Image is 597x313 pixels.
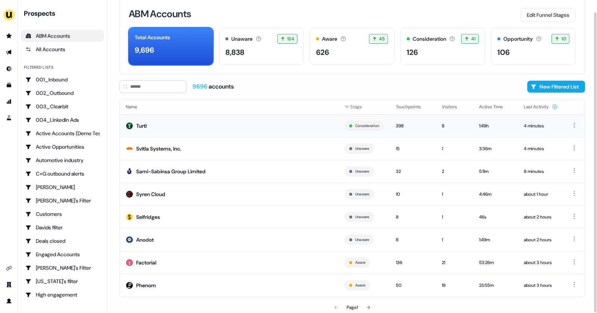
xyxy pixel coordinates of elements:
[524,100,558,114] button: Last Activity
[135,44,154,56] div: 9,696
[524,282,558,289] div: about 3 hours
[396,168,430,175] div: 32
[396,122,430,130] div: 398
[355,145,369,152] button: Unaware
[25,291,100,298] div: High engagement
[3,295,15,307] a: Go to profile
[442,213,467,221] div: 1
[524,168,558,175] div: 8 minutes
[497,47,510,58] div: 106
[25,76,100,83] div: 001_Inbound
[21,221,104,233] a: Go to Davids filter
[21,168,104,180] a: Go to C+G outbound alerts
[413,35,446,43] div: Consideration
[21,235,104,247] a: Go to Deals closed
[136,259,156,266] div: Factorial
[25,183,100,191] div: [PERSON_NAME]
[442,168,467,175] div: 2
[562,35,566,43] span: 10
[136,122,147,130] div: Turtl
[355,259,365,266] button: Aware
[479,122,512,130] div: 1:49h
[136,190,165,198] div: Syren Cloud
[479,190,512,198] div: 4:46m
[524,145,558,152] div: 4 minutes
[25,143,100,151] div: Active Opportunities
[21,30,104,42] a: ABM Accounts
[25,130,100,137] div: Active Accounts (Demo Test)
[193,83,234,91] div: accounts
[503,35,533,43] div: Opportunity
[3,262,15,274] a: Go to integrations
[479,236,512,244] div: 1:49m
[25,237,100,245] div: Deals closed
[25,32,100,40] div: ABM Accounts
[287,35,294,43] span: 134
[479,100,512,114] button: Active Time
[355,123,379,129] button: Consideration
[3,79,15,91] a: Go to templates
[442,259,467,266] div: 21
[21,248,104,260] a: Go to Engaged Accounts
[21,127,104,139] a: Go to Active Accounts (Demo Test)
[355,191,369,198] button: Unaware
[524,236,558,244] div: about 2 hours
[24,64,53,71] div: Filtered lists
[21,275,104,287] a: Go to Georgia's filter
[21,289,104,301] a: Go to High engagement
[21,141,104,153] a: Go to Active Opportunities
[442,100,466,114] button: Visitors
[25,264,100,272] div: [PERSON_NAME]'s Filter
[25,89,100,97] div: 002_Outbound
[396,190,430,198] div: 10
[25,156,100,164] div: Automotive industry
[396,100,430,114] button: Touchpoints
[25,197,100,204] div: [PERSON_NAME]'s Filter
[396,213,430,221] div: 8
[21,195,104,207] a: Go to Charlotte's Filter
[524,190,558,198] div: about 1 hour
[3,63,15,75] a: Go to Inbound
[355,236,369,243] button: Unaware
[3,46,15,58] a: Go to outbound experience
[442,236,467,244] div: 1
[527,81,585,93] button: New Filtered List
[21,181,104,193] a: Go to Charlotte Stone
[136,282,156,289] div: Phenom
[136,168,206,175] div: Sami-Sabinsa Group Limited
[524,122,558,130] div: 4 minutes
[129,9,191,19] h3: ABM Accounts
[25,278,100,285] div: [US_STATE]'s filter
[344,103,384,111] div: Stage
[25,251,100,258] div: Engaged Accounts
[442,122,467,130] div: 8
[479,213,512,221] div: 46s
[442,282,467,289] div: 19
[25,170,100,177] div: C+G outbound alerts
[3,112,15,124] a: Go to experiments
[347,304,358,311] div: Page 1
[231,35,253,43] div: Unaware
[135,34,170,41] div: Total Accounts
[21,87,104,99] a: Go to 002_Outbound
[396,236,430,244] div: 8
[25,210,100,218] div: Customers
[355,214,369,220] button: Unaware
[225,47,244,58] div: 8,838
[21,74,104,86] a: Go to 001_Inbound
[25,116,100,124] div: 004_LinkedIn Ads
[25,224,100,231] div: Davids filter
[3,30,15,42] a: Go to prospects
[479,145,512,152] div: 3:36m
[379,35,385,43] span: 45
[21,43,104,55] a: All accounts
[136,236,154,244] div: Anodot
[24,9,104,18] div: Prospects
[471,35,475,43] span: 41
[21,114,104,126] a: Go to 004_LinkedIn Ads
[136,145,181,152] div: Svitla Systems, Inc.
[396,282,430,289] div: 50
[479,259,512,266] div: 53:26m
[21,154,104,166] a: Go to Automotive industry
[407,47,418,58] div: 126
